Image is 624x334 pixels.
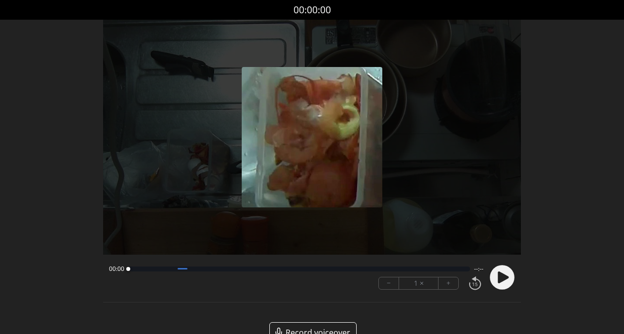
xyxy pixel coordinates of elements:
button: − [379,277,399,289]
button: + [439,277,458,289]
a: 00:00:00 [294,3,331,17]
span: 00:00 [109,265,124,273]
div: 1 × [399,277,439,289]
span: --:-- [474,265,483,273]
img: Poster Image [242,67,382,207]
